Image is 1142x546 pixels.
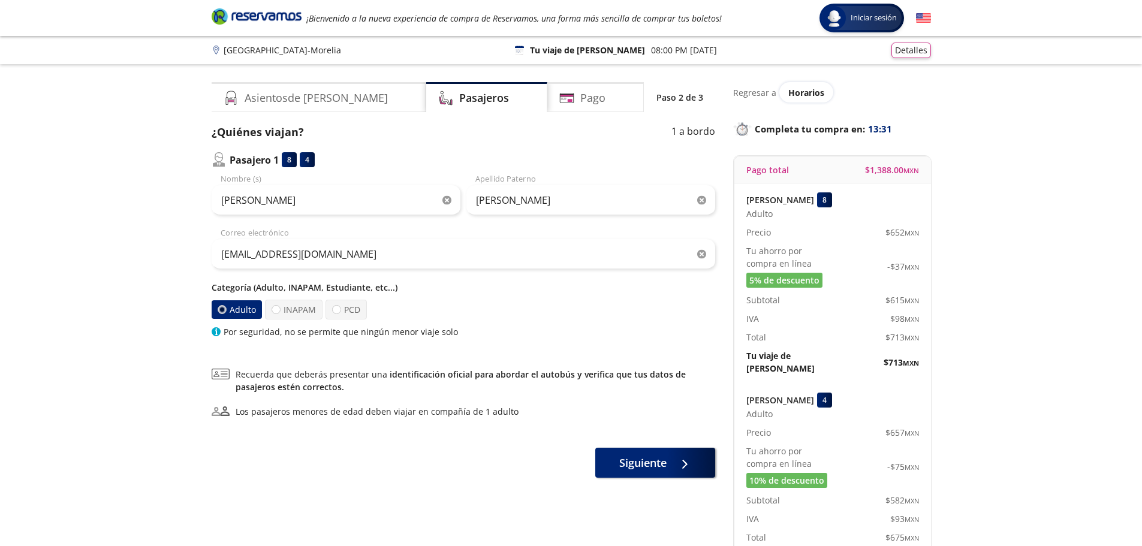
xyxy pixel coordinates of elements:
[230,153,279,167] p: Pasajero 1
[884,356,919,369] span: $ 713
[746,445,833,470] p: Tu ahorro por compra en línea
[905,496,919,505] small: MXN
[746,426,771,439] p: Precio
[746,245,833,270] p: Tu ahorro por compra en línea
[619,455,667,471] span: Siguiente
[903,358,919,367] small: MXN
[733,82,931,102] div: Regresar a ver horarios
[885,426,919,439] span: $ 657
[885,226,919,239] span: $ 652
[671,124,715,140] p: 1 a bordo
[656,91,703,104] p: Paso 2 de 3
[885,294,919,306] span: $ 615
[236,369,686,393] a: identificación oficial para abordar el autobús y verifica que tus datos de pasajeros estén correc...
[890,512,919,525] span: $ 93
[865,164,919,176] span: $ 1,388.00
[236,405,519,418] div: Los pasajeros menores de edad deben viajar en compañía de 1 adulto
[746,226,771,239] p: Precio
[905,533,919,542] small: MXN
[749,474,824,487] span: 10% de descuento
[530,44,645,56] p: Tu viaje de [PERSON_NAME]
[733,86,776,99] p: Regresar a
[905,315,919,324] small: MXN
[224,325,458,338] p: Por seguridad, no se permite que ningún menor viaje solo
[746,312,759,325] p: IVA
[746,194,814,206] p: [PERSON_NAME]
[466,185,715,215] input: Apellido Paterno
[746,512,759,525] p: IVA
[891,43,931,58] button: Detalles
[326,300,367,319] label: PCD
[265,300,323,319] label: INAPAM
[746,531,766,544] p: Total
[749,274,819,286] span: 5% de descuento
[846,12,902,24] span: Iniciar sesión
[212,281,715,294] p: Categoría (Adulto, INAPAM, Estudiante, etc...)
[905,429,919,438] small: MXN
[817,192,832,207] div: 8
[746,394,814,406] p: [PERSON_NAME]
[459,90,509,106] h4: Pasajeros
[746,408,773,420] span: Adulto
[746,494,780,506] p: Subtotal
[236,368,715,393] span: Recuerda que deberás presentar una
[905,228,919,237] small: MXN
[746,207,773,220] span: Adulto
[887,460,919,473] span: -$ 75
[817,393,832,408] div: 4
[300,152,315,167] div: 4
[905,515,919,524] small: MXN
[868,122,892,136] span: 13:31
[905,296,919,305] small: MXN
[905,463,919,472] small: MXN
[224,44,341,56] p: [GEOGRAPHIC_DATA] - Morelia
[916,11,931,26] button: English
[903,166,919,175] small: MXN
[595,448,715,478] button: Siguiente
[211,300,261,319] label: Adulto
[212,239,715,269] input: Correo electrónico
[733,120,931,137] p: Completa tu compra en :
[887,260,919,273] span: -$ 37
[885,331,919,343] span: $ 713
[885,494,919,506] span: $ 582
[245,90,388,106] h4: Asientos de [PERSON_NAME]
[212,124,304,140] p: ¿Quiénes viajan?
[282,152,297,167] div: 8
[905,333,919,342] small: MXN
[890,312,919,325] span: $ 98
[746,331,766,343] p: Total
[746,294,780,306] p: Subtotal
[885,531,919,544] span: $ 675
[212,7,302,25] i: Brand Logo
[746,164,789,176] p: Pago total
[651,44,717,56] p: 08:00 PM [DATE]
[580,90,605,106] h4: Pago
[788,87,824,98] span: Horarios
[212,7,302,29] a: Brand Logo
[306,13,722,24] em: ¡Bienvenido a la nueva experiencia de compra de Reservamos, una forma más sencilla de comprar tus...
[212,185,460,215] input: Nombre (s)
[905,263,919,272] small: MXN
[746,349,833,375] p: Tu viaje de [PERSON_NAME]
